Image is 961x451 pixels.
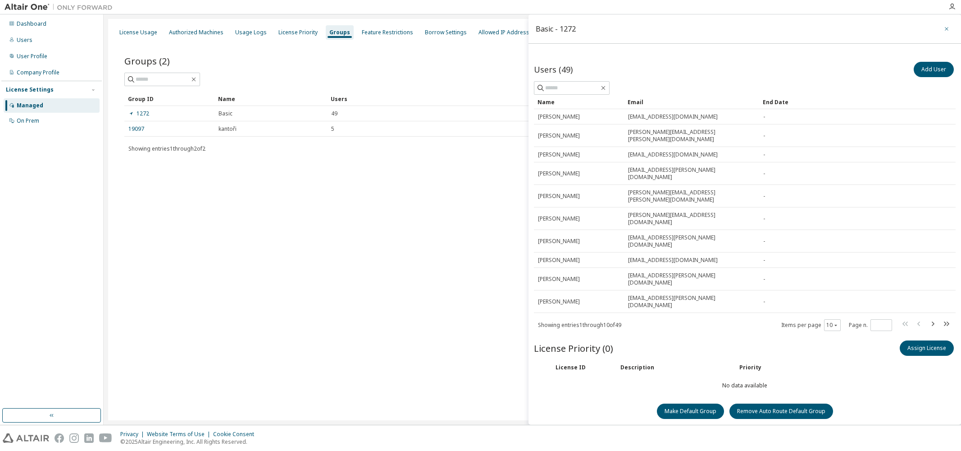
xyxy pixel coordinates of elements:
a: 1272 [128,110,149,117]
div: Usage Logs [235,29,267,36]
span: [PERSON_NAME] [538,276,580,283]
div: Groups [329,29,350,36]
button: Remove Auto Route Default Group [729,404,833,419]
span: [EMAIL_ADDRESS][DOMAIN_NAME] [628,113,718,120]
span: [PERSON_NAME] [538,298,580,305]
span: [PERSON_NAME] [538,215,580,222]
div: End Date [763,95,930,109]
span: [PERSON_NAME] [538,238,580,245]
span: [PERSON_NAME] [538,257,580,264]
span: Groups (2) [124,55,170,67]
span: [PERSON_NAME] [538,170,580,177]
button: Make Default Group [657,404,724,419]
span: kantoři [219,125,237,133]
span: Items per page [781,319,841,331]
div: Allowed IP Addresses [478,29,536,36]
a: 19097 [128,125,144,133]
span: - [763,113,765,120]
span: [EMAIL_ADDRESS][PERSON_NAME][DOMAIN_NAME] [628,272,755,286]
div: Group ID [128,92,211,106]
span: 5 [331,125,334,133]
span: Showing entries 1 through 2 of 2 [128,145,205,152]
div: Dashboard [17,20,46,28]
img: Altair One [5,3,117,12]
div: License ID [556,364,610,371]
img: altair_logo.svg [3,433,49,443]
span: [EMAIL_ADDRESS][DOMAIN_NAME] [628,257,718,264]
span: Showing entries 1 through 10 of 49 [538,321,621,329]
div: Users [331,92,915,106]
div: License Settings [6,86,54,93]
button: Assign License [900,341,954,356]
span: License Priority (0) [534,342,613,354]
img: youtube.svg [99,433,112,443]
span: - [763,257,765,264]
span: Users (49) [534,64,573,75]
div: Feature Restrictions [362,29,413,36]
span: [PERSON_NAME][EMAIL_ADDRESS][PERSON_NAME][DOMAIN_NAME] [628,189,755,203]
div: Email [628,95,756,109]
span: [PERSON_NAME] [538,113,580,120]
span: Basic [219,110,232,117]
span: Page n. [849,319,892,331]
div: Description [620,364,729,371]
span: 49 [331,110,337,117]
div: Priority [739,364,761,371]
span: - [763,193,765,200]
span: [PERSON_NAME][EMAIL_ADDRESS][DOMAIN_NAME] [628,212,755,226]
span: - [763,170,765,177]
div: Privacy [120,431,147,438]
span: - [763,132,765,139]
span: - [763,298,765,305]
span: [PERSON_NAME] [538,151,580,158]
p: © 2025 Altair Engineering, Inc. All Rights Reserved. [120,438,260,446]
span: [EMAIL_ADDRESS][PERSON_NAME][DOMAIN_NAME] [628,295,755,309]
div: Users [17,37,32,44]
div: Borrow Settings [425,29,467,36]
img: linkedin.svg [84,433,94,443]
button: 10 [826,322,838,329]
span: [EMAIL_ADDRESS][DOMAIN_NAME] [628,151,718,158]
span: - [763,215,765,222]
span: [PERSON_NAME] [538,193,580,200]
div: License Usage [119,29,157,36]
div: Name [537,95,620,109]
div: Managed [17,102,43,109]
span: [EMAIL_ADDRESS][PERSON_NAME][DOMAIN_NAME] [628,166,755,181]
span: - [763,151,765,158]
img: facebook.svg [55,433,64,443]
div: Authorized Machines [169,29,223,36]
div: License Priority [278,29,318,36]
span: - [763,276,765,283]
div: Cookie Consent [213,431,260,438]
div: Website Terms of Use [147,431,213,438]
div: Company Profile [17,69,59,76]
div: Name [218,92,323,106]
div: No data available [534,60,956,421]
span: [PERSON_NAME] [538,132,580,139]
div: User Profile [17,53,47,60]
button: Add User [914,62,954,77]
div: Basic - 1272 [536,25,576,32]
div: On Prem [17,117,39,124]
span: [EMAIL_ADDRESS][PERSON_NAME][DOMAIN_NAME] [628,234,755,249]
span: [PERSON_NAME][EMAIL_ADDRESS][PERSON_NAME][DOMAIN_NAME] [628,129,755,143]
span: - [763,238,765,245]
img: instagram.svg [69,433,79,443]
